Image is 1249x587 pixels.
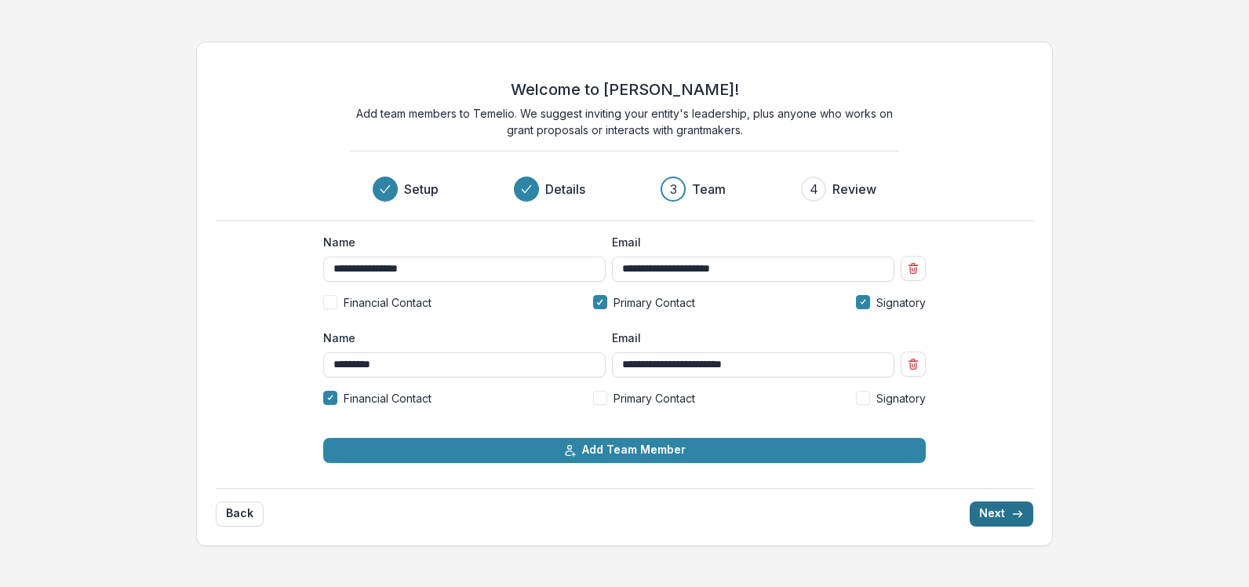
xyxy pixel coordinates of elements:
p: Add team members to Temelio. We suggest inviting your entity's leadership, plus anyone who works ... [350,105,899,138]
button: Next [970,501,1033,527]
div: 4 [810,180,818,199]
button: Remove team member [901,352,926,377]
label: Email [612,330,885,346]
h2: Welcome to [PERSON_NAME]! [511,80,739,99]
button: Remove team member [901,256,926,281]
h3: Setup [404,180,439,199]
label: Name [323,234,596,250]
h3: Review [832,180,876,199]
span: Primary Contact [614,294,695,311]
div: Progress [373,177,876,202]
label: Name [323,330,596,346]
span: Financial Contact [344,294,432,311]
span: Primary Contact [614,390,695,407]
h3: Details [545,180,585,199]
span: Signatory [876,294,926,311]
button: Back [216,501,264,527]
label: Email [612,234,885,250]
div: 3 [670,180,677,199]
h3: Team [692,180,726,199]
span: Financial Contact [344,390,432,407]
span: Signatory [876,390,926,407]
button: Add Team Member [323,438,926,463]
